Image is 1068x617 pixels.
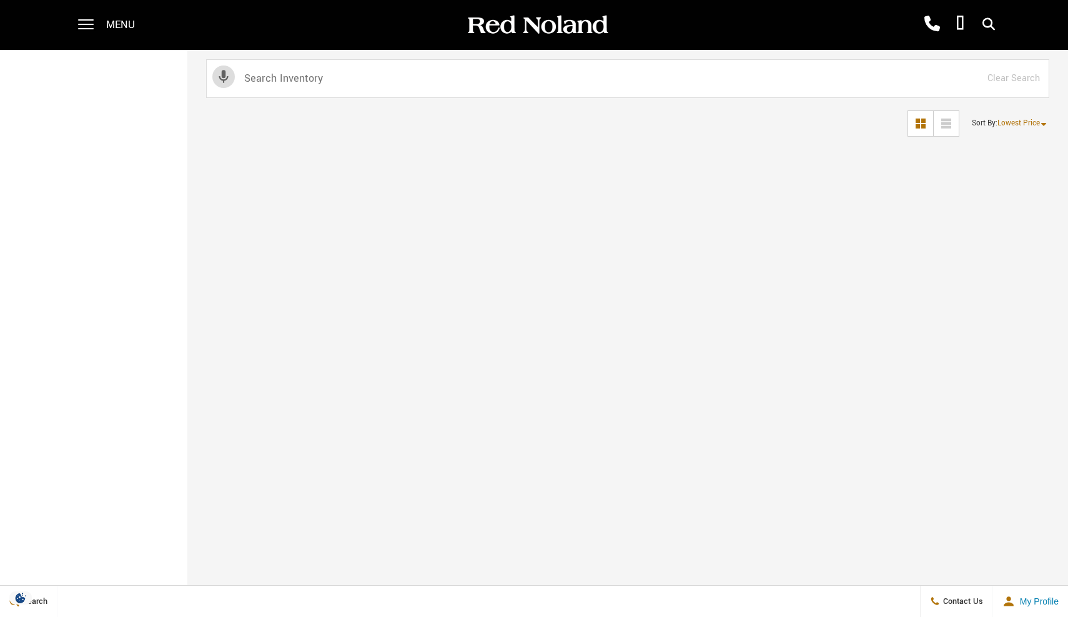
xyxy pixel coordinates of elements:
span: My Profile [1015,596,1059,606]
button: Open user profile menu [993,586,1068,617]
img: Red Noland Auto Group [465,14,609,36]
section: Click to Open Cookie Consent Modal [6,591,35,605]
svg: Click to toggle on voice search [212,66,235,88]
span: Sort By : [972,118,997,129]
img: Opt-Out Icon [6,591,35,605]
input: Search Inventory [206,59,1049,98]
span: Lowest Price [997,118,1040,129]
span: Contact Us [940,596,983,607]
